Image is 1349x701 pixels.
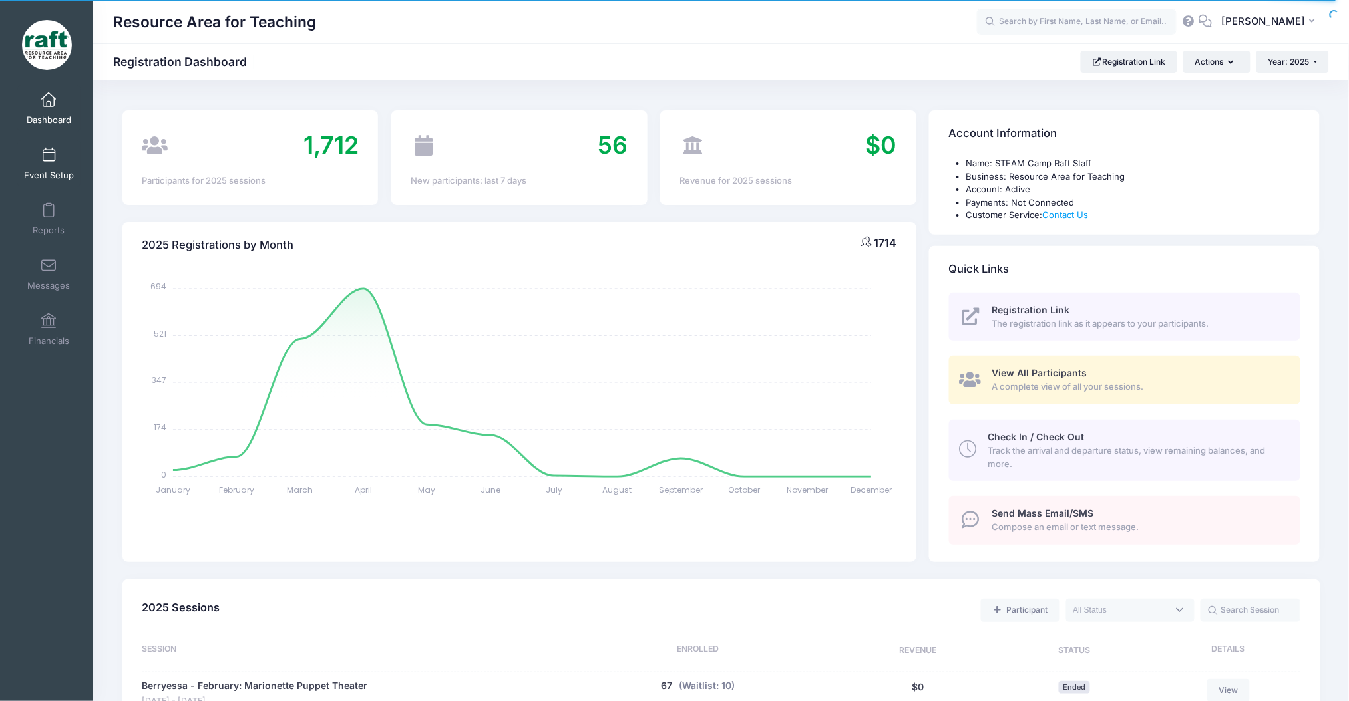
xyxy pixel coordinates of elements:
span: View All Participants [992,367,1087,378]
tspan: 174 [154,422,166,433]
a: Registration Link [1081,51,1177,73]
li: Customer Service: [966,209,1300,222]
span: Send Mass Email/SMS [992,507,1094,519]
span: 56 [598,130,628,160]
textarea: Search [1073,604,1168,616]
h4: Account Information [949,115,1058,153]
div: Status [999,643,1149,659]
span: A complete view of all your sessions. [992,380,1286,394]
a: Event Setup [17,140,81,187]
h4: Quick Links [949,250,1010,288]
li: Business: Resource Area for Teaching [966,170,1300,184]
tspan: February [219,484,254,495]
a: View All Participants A complete view of all your sessions. [949,356,1300,404]
div: Revenue for 2025 sessions [679,174,896,188]
li: Account: Active [966,183,1300,196]
div: Revenue [837,643,1000,659]
li: Name: STEAM Camp Raft Staff [966,157,1300,170]
tspan: May [418,484,435,495]
a: Check In / Check Out Track the arrival and departure status, view remaining balances, and more. [949,420,1300,481]
span: 1,712 [303,130,359,160]
tspan: 347 [152,374,166,386]
button: (Waitlist: 10) [679,679,735,693]
tspan: June [481,484,500,495]
span: Ended [1059,681,1090,694]
h1: Registration Dashboard [113,55,258,69]
button: Actions [1183,51,1250,73]
tspan: October [728,484,761,495]
a: Messages [17,251,81,297]
tspan: December [851,484,892,495]
span: Reports [33,225,65,236]
tspan: March [287,484,313,495]
input: Search Session [1201,599,1300,621]
button: [PERSON_NAME] [1213,7,1329,37]
span: [PERSON_NAME] [1221,14,1305,29]
span: Track the arrival and departure status, view remaining balances, and more. [988,444,1285,470]
tspan: November [787,484,829,495]
span: Check In / Check Out [988,431,1084,442]
span: 2025 Sessions [142,601,220,614]
div: Session [142,643,559,659]
a: Add a new manual registration [981,599,1060,621]
span: Registration Link [992,304,1070,315]
tspan: 0 [161,469,166,480]
tspan: April [355,484,372,495]
button: 67 [661,679,672,693]
h4: 2025 Registrations by Month [142,226,293,264]
img: Resource Area for Teaching [22,20,72,70]
span: 1714 [874,236,897,249]
a: Financials [17,306,81,352]
div: Details [1150,643,1300,659]
li: Payments: Not Connected [966,196,1300,210]
span: Dashboard [27,114,71,126]
h1: Resource Area for Teaching [113,7,316,37]
tspan: July [546,484,562,495]
input: Search by First Name, Last Name, or Email... [977,9,1177,35]
a: Dashboard [17,85,81,132]
span: Year: 2025 [1268,57,1310,67]
a: Reports [17,196,81,242]
a: Berryessa - February: Marionette Puppet Theater [142,679,367,693]
button: Year: 2025 [1256,51,1329,73]
span: Compose an email or text message. [992,521,1286,534]
div: Enrolled [559,643,837,659]
a: Contact Us [1043,210,1089,220]
span: The registration link as it appears to your participants. [992,317,1286,331]
a: Registration Link The registration link as it appears to your participants. [949,293,1300,341]
tspan: 694 [150,281,166,292]
span: Messages [27,280,70,291]
div: Participants for 2025 sessions [142,174,359,188]
span: Financials [29,335,69,347]
tspan: 521 [154,328,166,339]
a: Send Mass Email/SMS Compose an email or text message. [949,496,1300,545]
span: $0 [866,130,897,160]
span: Event Setup [24,170,74,181]
tspan: January [156,484,190,495]
div: New participants: last 7 days [411,174,628,188]
tspan: August [603,484,632,495]
tspan: September [659,484,703,495]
